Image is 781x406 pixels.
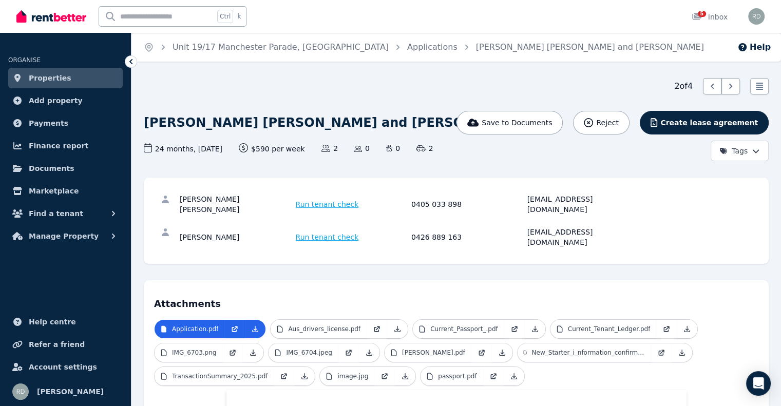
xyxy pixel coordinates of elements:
[29,72,71,84] span: Properties
[672,343,692,362] a: Download Attachment
[476,42,704,52] a: [PERSON_NAME] [PERSON_NAME] and [PERSON_NAME]
[180,227,293,247] div: [PERSON_NAME]
[338,343,359,362] a: Open in new Tab
[29,207,83,220] span: Find a tenant
[237,12,241,21] span: k
[131,33,716,62] nav: Breadcrumb
[337,372,368,380] p: image.jpg
[692,12,728,22] div: Inbox
[8,90,123,111] a: Add property
[173,42,389,52] a: Unit 19/17 Manchester Parade, [GEOGRAPHIC_DATA]
[180,194,293,215] div: [PERSON_NAME] [PERSON_NAME]
[8,158,123,179] a: Documents
[660,118,758,128] span: Create lease agreement
[504,367,524,385] a: Download Attachment
[172,372,268,380] p: TransactionSummary_2025.pdf
[245,320,265,338] a: Download Attachment
[320,367,374,385] a: image.jpg
[8,113,123,133] a: Payments
[386,143,400,153] span: 0
[29,140,88,152] span: Finance report
[374,367,395,385] a: Open in new Tab
[596,118,618,128] span: Reject
[144,114,526,131] h1: [PERSON_NAME] [PERSON_NAME] and [PERSON_NAME]
[387,320,408,338] a: Download Attachment
[674,80,693,92] span: 2 of 4
[29,94,83,107] span: Add property
[518,343,651,362] a: New_Starter_i_nformation_confirmation_of_employment_.pdf
[8,136,123,156] a: Finance report
[719,146,748,156] span: Tags
[16,9,86,24] img: RentBetter
[8,203,123,224] button: Find a tenant
[402,349,465,357] p: [PERSON_NAME].pdf
[482,118,552,128] span: Save to Documents
[430,325,498,333] p: Current_Passport_.pdf
[711,141,769,161] button: Tags
[12,383,29,400] img: Robert De Donatis
[8,357,123,377] a: Account settings
[29,316,76,328] span: Help centre
[8,226,123,246] button: Manage Property
[154,291,758,311] h4: Attachments
[550,320,657,338] a: Current_Tenant_Ledger.pdf
[29,338,85,351] span: Refer a friend
[395,367,415,385] a: Download Attachment
[286,349,332,357] p: IMG_6704.jpeg
[359,343,379,362] a: Download Attachment
[296,232,359,242] span: Run tenant check
[367,320,387,338] a: Open in new Tab
[411,227,524,247] div: 0426 889 163
[411,194,524,215] div: 0405 033 898
[573,111,629,134] button: Reject
[155,367,274,385] a: TransactionSummary_2025.pdf
[29,117,68,129] span: Payments
[492,343,512,362] a: Download Attachment
[568,325,651,333] p: Current_Tenant_Ledger.pdf
[656,320,677,338] a: Open in new Tab
[354,143,370,153] span: 0
[483,367,504,385] a: Open in new Tab
[640,111,769,134] button: Create lease agreement
[8,181,123,201] a: Marketplace
[155,320,224,338] a: Application.pdf
[527,227,640,247] div: [EMAIL_ADDRESS][DOMAIN_NAME]
[155,343,222,362] a: IMG_6703.png
[471,343,492,362] a: Open in new Tab
[651,343,672,362] a: Open in new Tab
[217,10,233,23] span: Ctrl
[677,320,697,338] a: Download Attachment
[239,143,305,154] span: $590 per week
[29,162,74,175] span: Documents
[172,325,218,333] p: Application.pdf
[321,143,338,153] span: 2
[421,367,483,385] a: passport.pdf
[531,349,644,357] p: New_Starter_i_nformation_confirmation_of_employment_.pdf
[737,41,771,53] button: Help
[8,56,41,64] span: ORGANISE
[8,68,123,88] a: Properties
[527,194,640,215] div: [EMAIL_ADDRESS][DOMAIN_NAME]
[172,349,216,357] p: IMG_6703.png
[385,343,471,362] a: [PERSON_NAME].pdf
[222,343,243,362] a: Open in new Tab
[8,312,123,332] a: Help centre
[29,230,99,242] span: Manage Property
[296,199,359,209] span: Run tenant check
[416,143,433,153] span: 2
[274,367,294,385] a: Open in new Tab
[407,42,458,52] a: Applications
[456,111,563,134] button: Save to Documents
[8,334,123,355] a: Refer a friend
[144,143,222,154] span: 24 months , [DATE]
[504,320,525,338] a: Open in new Tab
[698,11,706,17] span: 5
[438,372,477,380] p: passport.pdf
[271,320,367,338] a: Aus_drivers_license.pdf
[525,320,545,338] a: Download Attachment
[288,325,360,333] p: Aus_drivers_license.pdf
[29,185,79,197] span: Marketplace
[224,320,245,338] a: Open in new Tab
[269,343,338,362] a: IMG_6704.jpeg
[748,8,765,25] img: Robert De Donatis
